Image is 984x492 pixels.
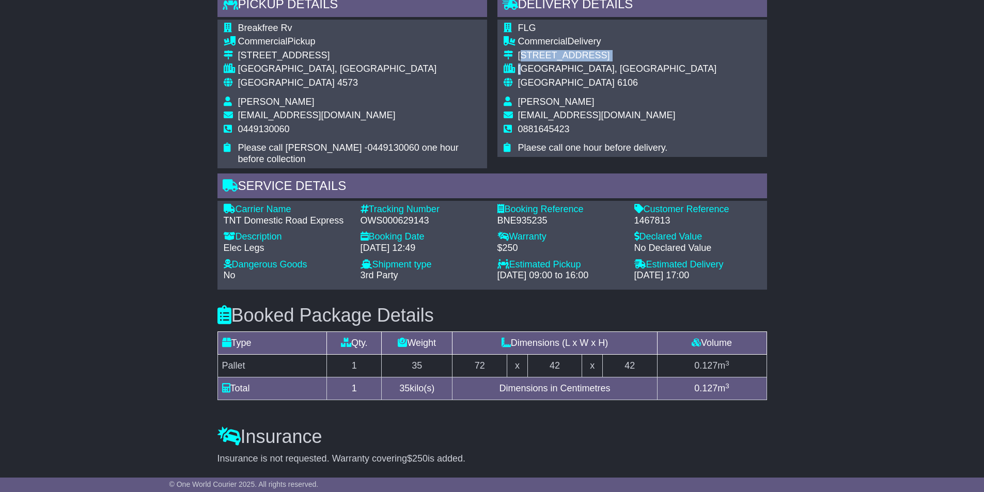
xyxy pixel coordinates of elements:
[497,270,624,281] div: [DATE] 09:00 to 16:00
[518,64,717,75] div: [GEOGRAPHIC_DATA], [GEOGRAPHIC_DATA]
[238,50,481,61] div: [STREET_ADDRESS]
[518,77,615,88] span: [GEOGRAPHIC_DATA]
[657,332,767,355] td: Volume
[224,231,350,243] div: Description
[634,204,761,215] div: Customer Reference
[497,215,624,227] div: BNE935235
[361,215,487,227] div: OWS000629143
[361,270,398,280] span: 3rd Party
[452,332,657,355] td: Dimensions (L x W x H)
[497,243,624,254] div: $250
[327,355,382,377] td: 1
[224,204,350,215] div: Carrier Name
[361,243,487,254] div: [DATE] 12:49
[634,243,761,254] div: No Declared Value
[657,377,767,400] td: m
[518,110,676,120] span: [EMAIL_ADDRESS][DOMAIN_NAME]
[518,142,668,153] span: Plaese call one hour before delivery.
[382,332,452,355] td: Weight
[694,383,717,393] span: 0.127
[238,23,292,33] span: Breakfree Rv
[725,359,729,367] sup: 3
[238,64,481,75] div: [GEOGRAPHIC_DATA], [GEOGRAPHIC_DATA]
[382,355,452,377] td: 35
[224,215,350,227] div: TNT Domestic Road Express
[327,332,382,355] td: Qty.
[634,231,761,243] div: Declared Value
[497,259,624,271] div: Estimated Pickup
[238,124,290,134] span: 0449130060
[238,36,481,47] div: Pickup
[617,77,638,88] span: 6106
[217,305,767,326] h3: Booked Package Details
[518,36,568,46] span: Commercial
[337,77,358,88] span: 4573
[238,110,396,120] span: [EMAIL_ADDRESS][DOMAIN_NAME]
[527,355,582,377] td: 42
[217,377,327,400] td: Total
[497,204,624,215] div: Booking Reference
[238,97,315,107] span: [PERSON_NAME]
[169,480,319,488] span: © One World Courier 2025. All rights reserved.
[238,142,459,164] span: Please call [PERSON_NAME] -0449130060 one hour before collection
[518,36,717,47] div: Delivery
[217,453,767,465] div: Insurance is not requested. Warranty covering is added.
[361,204,487,215] div: Tracking Number
[407,453,428,464] span: $250
[224,259,350,271] div: Dangerous Goods
[725,382,729,390] sup: 3
[518,50,717,61] div: [STREET_ADDRESS]
[657,355,767,377] td: m
[694,360,717,371] span: 0.127
[602,355,657,377] td: 42
[518,124,570,134] span: 0881645423
[518,23,536,33] span: FLG
[217,426,767,447] h3: Insurance
[507,355,527,377] td: x
[238,36,288,46] span: Commercial
[361,231,487,243] div: Booking Date
[217,173,767,201] div: Service Details
[634,215,761,227] div: 1467813
[452,355,507,377] td: 72
[634,259,761,271] div: Estimated Delivery
[452,377,657,400] td: Dimensions in Centimetres
[217,355,327,377] td: Pallet
[327,377,382,400] td: 1
[224,270,236,280] span: No
[217,332,327,355] td: Type
[399,383,410,393] span: 35
[361,259,487,271] div: Shipment type
[634,270,761,281] div: [DATE] 17:00
[224,243,350,254] div: Elec Legs
[497,231,624,243] div: Warranty
[238,77,335,88] span: [GEOGRAPHIC_DATA]
[582,355,602,377] td: x
[518,97,595,107] span: [PERSON_NAME]
[382,377,452,400] td: kilo(s)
